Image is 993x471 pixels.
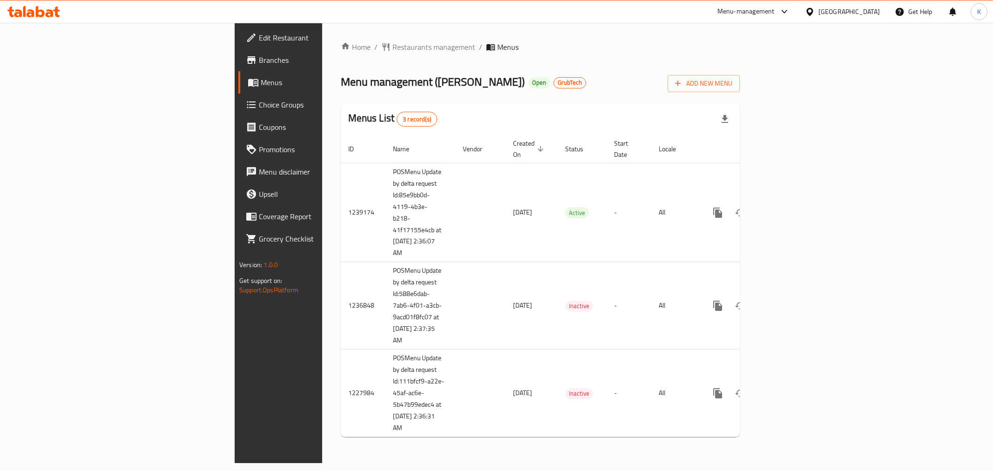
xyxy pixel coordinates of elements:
td: POSMenu Update by delta request Id:111bfcf9-a22e-45af-ac6e-5b47b99edec4 at [DATE] 2:36:31 AM [385,350,455,437]
a: Upsell [238,183,400,205]
a: Menus [238,71,400,94]
span: Active [565,208,589,218]
div: Inactive [565,301,593,312]
span: [DATE] [513,299,532,311]
span: Open [528,79,550,87]
a: Menu disclaimer [238,161,400,183]
nav: breadcrumb [341,41,740,53]
span: [DATE] [513,387,532,399]
span: Coverage Report [259,211,393,222]
span: Get support on: [239,275,282,287]
span: Start Date [614,138,640,160]
a: Choice Groups [238,94,400,116]
span: Created On [513,138,547,160]
span: 1.0.0 [263,259,278,271]
td: POSMenu Update by delta request Id:85e9bb0d-4119-4b3e-b218-41f17155e4cb at [DATE] 2:36:07 AM [385,163,455,262]
span: Edit Restaurant [259,32,393,43]
td: - [607,262,651,350]
span: Menu disclaimer [259,166,393,177]
button: Change Status [729,382,751,404]
div: Open [528,77,550,88]
a: Promotions [238,138,400,161]
td: All [651,163,699,262]
span: Status [565,143,595,155]
span: Menu management ( [PERSON_NAME] ) [341,71,525,92]
td: All [651,262,699,350]
h2: Menus List [348,111,437,127]
span: Add New Menu [675,78,732,89]
a: Grocery Checklist [238,228,400,250]
span: Inactive [565,301,593,311]
span: [DATE] [513,206,532,218]
button: more [707,382,729,404]
span: Menus [261,77,393,88]
span: Locale [659,143,688,155]
div: Export file [714,108,736,130]
span: Vendor [463,143,494,155]
button: more [707,295,729,317]
a: Edit Restaurant [238,27,400,49]
span: Upsell [259,188,393,200]
td: - [607,350,651,437]
span: Restaurants management [392,41,475,53]
span: Coupons [259,121,393,133]
span: Version: [239,259,262,271]
span: Grocery Checklist [259,233,393,244]
span: ID [348,143,366,155]
button: Change Status [729,295,751,317]
div: [GEOGRAPHIC_DATA] [818,7,880,17]
a: Restaurants management [381,41,475,53]
td: POSMenu Update by delta request Id:588e6dab-7ab6-4f01-a3cb-9acd01f8fc07 at [DATE] 2:37:35 AM [385,262,455,350]
button: Add New Menu [668,75,740,92]
td: - [607,163,651,262]
div: Menu-management [717,6,775,17]
a: Coupons [238,116,400,138]
span: Name [393,143,421,155]
span: Inactive [565,388,593,399]
span: GrubTech [554,79,586,87]
span: Promotions [259,144,393,155]
a: Coverage Report [238,205,400,228]
div: Active [565,207,589,218]
span: Branches [259,54,393,66]
button: more [707,202,729,224]
a: Support.OpsPlatform [239,284,298,296]
button: Change Status [729,202,751,224]
li: / [479,41,482,53]
span: Menus [497,41,519,53]
span: 3 record(s) [397,115,437,124]
div: Total records count [397,112,437,127]
a: Branches [238,49,400,71]
td: All [651,350,699,437]
table: enhanced table [341,135,804,437]
span: Choice Groups [259,99,393,110]
th: Actions [699,135,804,163]
span: K [977,7,981,17]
